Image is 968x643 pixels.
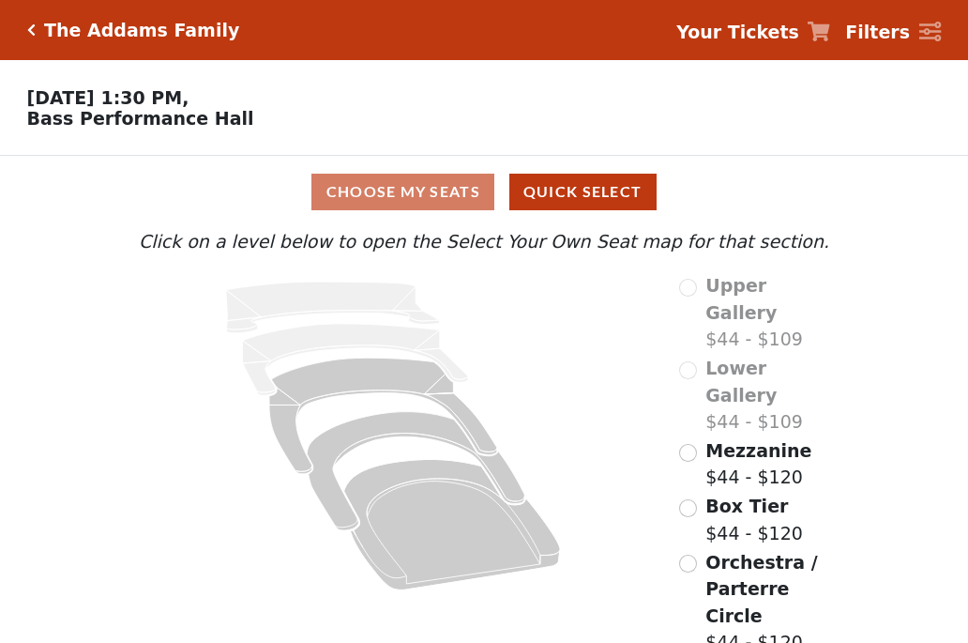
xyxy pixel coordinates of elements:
span: Upper Gallery [705,275,777,323]
span: Mezzanine [705,440,811,461]
label: $44 - $109 [705,355,834,436]
label: $44 - $120 [705,493,803,546]
a: Filters [845,19,941,46]
span: Orchestra / Parterre Circle [705,552,817,626]
p: Click on a level below to open the Select Your Own Seat map for that section. [134,228,834,255]
a: Click here to go back to filters [27,23,36,37]
span: Lower Gallery [705,358,777,406]
a: Your Tickets [676,19,830,46]
label: $44 - $120 [705,437,811,491]
span: Box Tier [705,496,788,516]
path: Orchestra / Parterre Circle - Seats Available: 161 [344,460,561,590]
path: Upper Gallery - Seats Available: 0 [226,282,440,333]
strong: Your Tickets [676,22,799,42]
h5: The Addams Family [44,20,239,41]
path: Lower Gallery - Seats Available: 0 [243,324,469,395]
button: Quick Select [509,174,657,210]
label: $44 - $109 [705,272,834,353]
strong: Filters [845,22,910,42]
